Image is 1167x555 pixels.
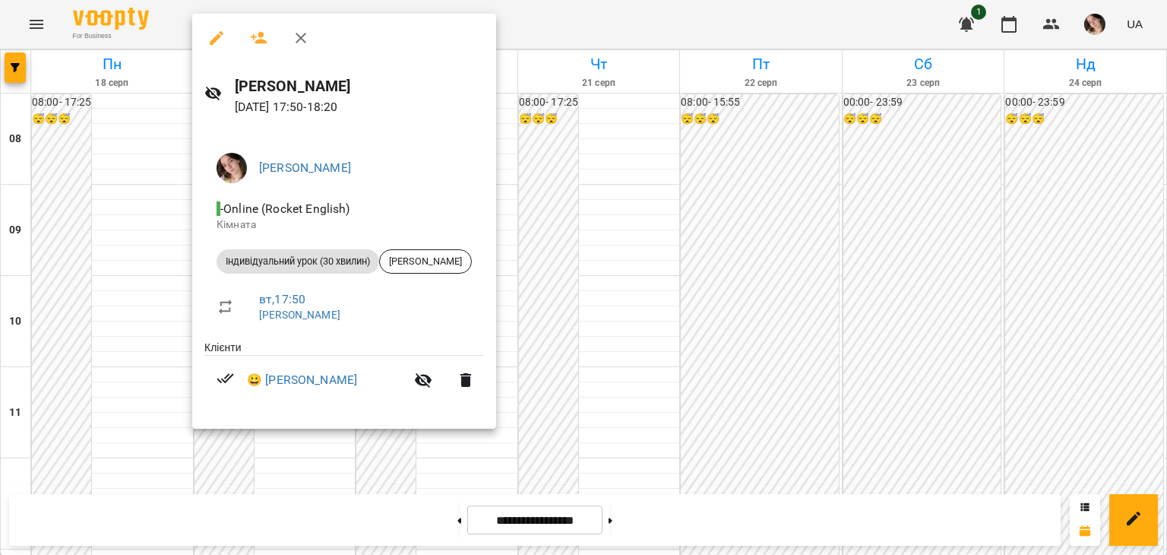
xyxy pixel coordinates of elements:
[217,217,472,233] p: Кімната
[259,309,340,321] a: [PERSON_NAME]
[259,160,351,175] a: [PERSON_NAME]
[259,292,305,306] a: вт , 17:50
[379,249,472,274] div: [PERSON_NAME]
[217,255,379,268] span: Індивідуальний урок (30 хвилин)
[235,98,484,116] p: [DATE] 17:50 - 18:20
[217,369,235,388] svg: Візит сплачено
[217,153,247,183] img: 9ac0326d5e285a2fd7627c501726c539.jpeg
[217,201,353,216] span: - Online (Rocket English)
[247,371,357,389] a: 😀 [PERSON_NAME]
[235,75,484,98] h6: [PERSON_NAME]
[204,340,484,411] ul: Клієнти
[380,255,471,268] span: [PERSON_NAME]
